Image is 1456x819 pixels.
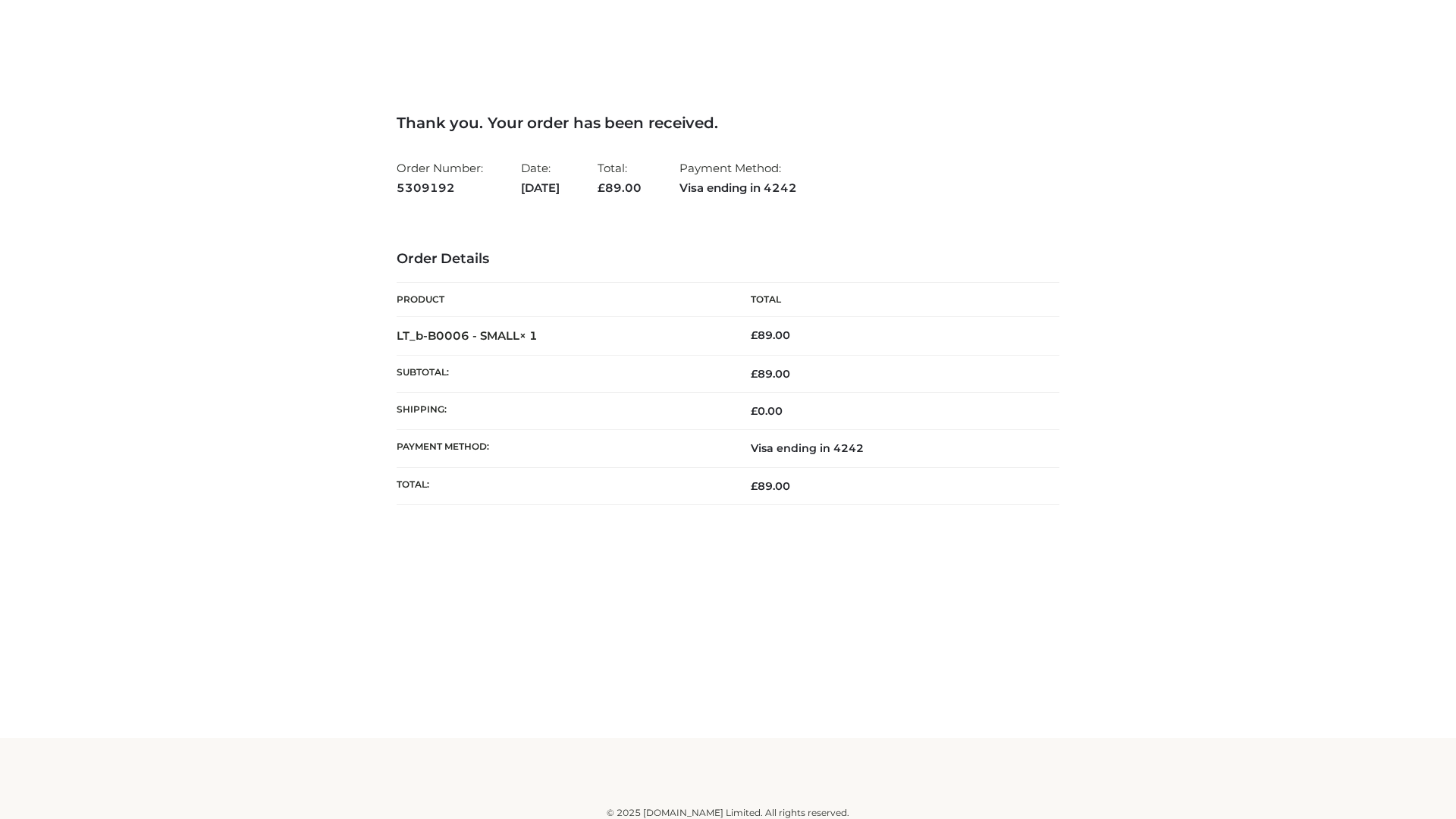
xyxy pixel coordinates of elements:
li: Date: [521,155,560,201]
th: Product [397,283,728,317]
span: £ [751,479,758,493]
th: Subtotal: [397,355,728,392]
span: £ [751,404,758,418]
span: 89.00 [598,180,642,195]
span: 89.00 [751,367,790,381]
h3: Thank you. Your order has been received. [397,114,1059,132]
bdi: 0.00 [751,404,783,418]
span: £ [751,328,758,342]
th: Shipping: [397,393,728,430]
span: £ [598,180,605,195]
span: £ [751,367,758,381]
strong: [DATE] [521,178,560,198]
li: Payment Method: [679,155,797,201]
strong: 5309192 [397,178,483,198]
th: Total [728,283,1059,317]
bdi: 89.00 [751,328,790,342]
h3: Order Details [397,251,1059,268]
td: Visa ending in 4242 [728,430,1059,467]
strong: × 1 [519,328,538,343]
li: Order Number: [397,155,483,201]
li: Total: [598,155,642,201]
strong: Visa ending in 4242 [679,178,797,198]
span: 89.00 [751,479,790,493]
th: Total: [397,467,728,504]
strong: LT_b-B0006 - SMALL [397,328,538,343]
th: Payment method: [397,430,728,467]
